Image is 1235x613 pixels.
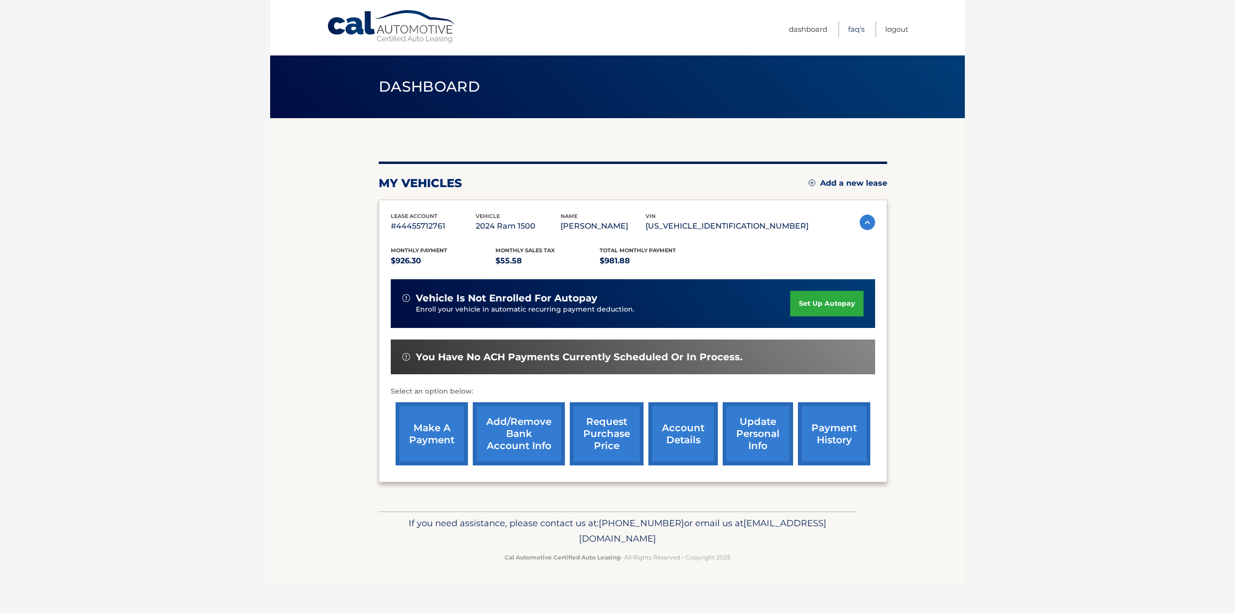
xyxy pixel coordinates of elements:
[798,402,870,465] a: payment history
[476,213,500,219] span: vehicle
[402,294,410,302] img: alert-white.svg
[379,176,462,191] h2: my vehicles
[495,247,555,254] span: Monthly sales Tax
[391,213,438,219] span: lease account
[391,247,447,254] span: Monthly Payment
[645,219,809,233] p: [US_VEHICLE_IDENTIFICATION_NUMBER]
[561,219,645,233] p: [PERSON_NAME]
[600,247,676,254] span: Total Monthly Payment
[385,516,850,546] p: If you need assistance, please contact us at: or email us at
[579,518,826,544] span: [EMAIL_ADDRESS][DOMAIN_NAME]
[327,10,457,44] a: Cal Automotive
[790,291,864,316] a: set up autopay
[600,254,704,268] p: $981.88
[809,178,887,188] a: Add a new lease
[396,402,468,465] a: make a payment
[476,219,561,233] p: 2024 Ram 1500
[416,304,790,315] p: Enroll your vehicle in automatic recurring payment deduction.
[391,254,495,268] p: $926.30
[848,21,864,37] a: FAQ's
[648,402,718,465] a: account details
[860,215,875,230] img: accordion-active.svg
[505,554,620,561] strong: Cal Automotive Certified Auto Leasing
[723,402,793,465] a: update personal info
[416,351,742,363] span: You have no ACH payments currently scheduled or in process.
[391,219,476,233] p: #44455712761
[416,292,597,304] span: vehicle is not enrolled for autopay
[402,353,410,361] img: alert-white.svg
[391,386,875,397] p: Select an option below:
[379,78,480,95] span: Dashboard
[473,402,565,465] a: Add/Remove bank account info
[789,21,827,37] a: Dashboard
[885,21,908,37] a: Logout
[561,213,577,219] span: name
[599,518,684,529] span: [PHONE_NUMBER]
[645,213,656,219] span: vin
[809,179,815,186] img: add.svg
[385,552,850,562] p: - All Rights Reserved - Copyright 2025
[495,254,600,268] p: $55.58
[570,402,644,465] a: request purchase price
